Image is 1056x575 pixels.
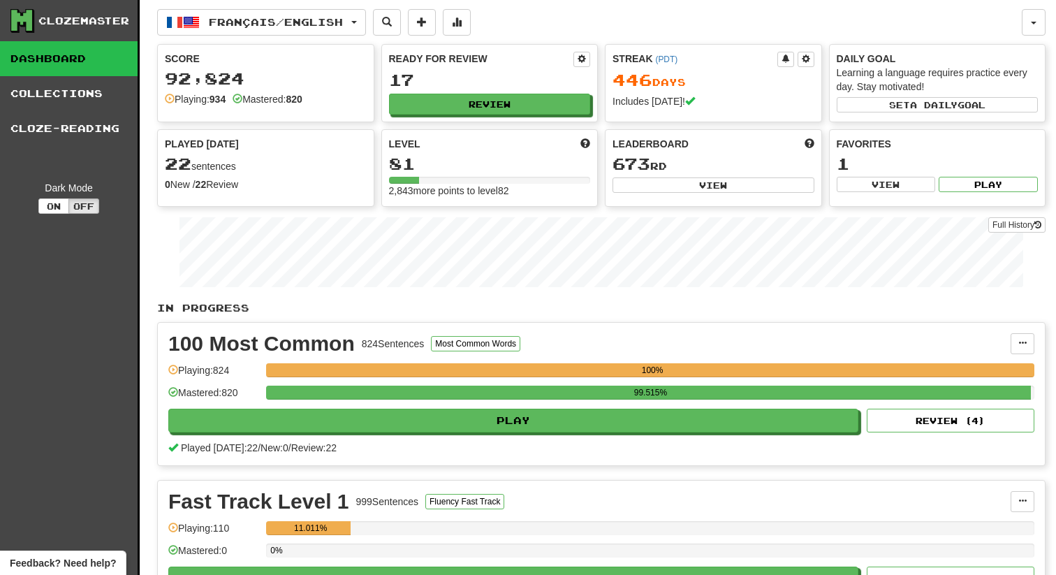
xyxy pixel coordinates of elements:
[356,495,419,509] div: 999 Sentences
[168,333,355,354] div: 100 Most Common
[210,94,226,105] strong: 934
[165,179,170,190] strong: 0
[165,92,226,106] div: Playing:
[157,301,1046,315] p: In Progress
[613,137,689,151] span: Leaderboard
[168,386,259,409] div: Mastered: 820
[425,494,504,509] button: Fluency Fast Track
[443,9,471,36] button: More stats
[181,442,258,453] span: Played [DATE]: 22
[837,66,1039,94] div: Learning a language requires practice every day. Stay motivated!
[431,336,520,351] button: Most Common Words
[196,179,207,190] strong: 22
[165,154,191,173] span: 22
[168,409,858,432] button: Play
[389,184,591,198] div: 2,843 more points to level 82
[362,337,425,351] div: 824 Sentences
[805,137,814,151] span: This week in points, UTC
[837,155,1039,173] div: 1
[165,177,367,191] div: New / Review
[580,137,590,151] span: Score more points to level up
[373,9,401,36] button: Search sentences
[837,137,1039,151] div: Favorites
[165,155,367,173] div: sentences
[286,94,302,105] strong: 820
[655,54,677,64] a: (PDT)
[613,155,814,173] div: rd
[209,16,343,28] span: Français / English
[288,442,291,453] span: /
[38,198,69,214] button: On
[408,9,436,36] button: Add sentence to collection
[613,52,777,66] div: Streak
[258,442,261,453] span: /
[233,92,302,106] div: Mastered:
[613,94,814,108] div: Includes [DATE]!
[270,363,1034,377] div: 100%
[867,409,1034,432] button: Review (4)
[157,9,366,36] button: Français/English
[68,198,99,214] button: Off
[270,521,351,535] div: 11.011%
[270,386,1030,400] div: 99.515%
[988,217,1046,233] a: Full History
[10,556,116,570] span: Open feedback widget
[168,521,259,544] div: Playing: 110
[389,94,591,115] button: Review
[389,52,574,66] div: Ready for Review
[939,177,1038,192] button: Play
[165,137,239,151] span: Played [DATE]
[910,100,958,110] span: a daily
[261,442,288,453] span: New: 0
[168,544,259,567] div: Mastered: 0
[165,52,367,66] div: Score
[613,70,652,89] span: 446
[168,491,349,512] div: Fast Track Level 1
[10,181,127,195] div: Dark Mode
[389,71,591,89] div: 17
[613,177,814,193] button: View
[837,97,1039,112] button: Seta dailygoal
[38,14,129,28] div: Clozemaster
[389,155,591,173] div: 81
[837,52,1039,66] div: Daily Goal
[168,363,259,386] div: Playing: 824
[291,442,337,453] span: Review: 22
[613,154,650,173] span: 673
[837,177,936,192] button: View
[613,71,814,89] div: Day s
[165,70,367,87] div: 92,824
[389,137,420,151] span: Level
